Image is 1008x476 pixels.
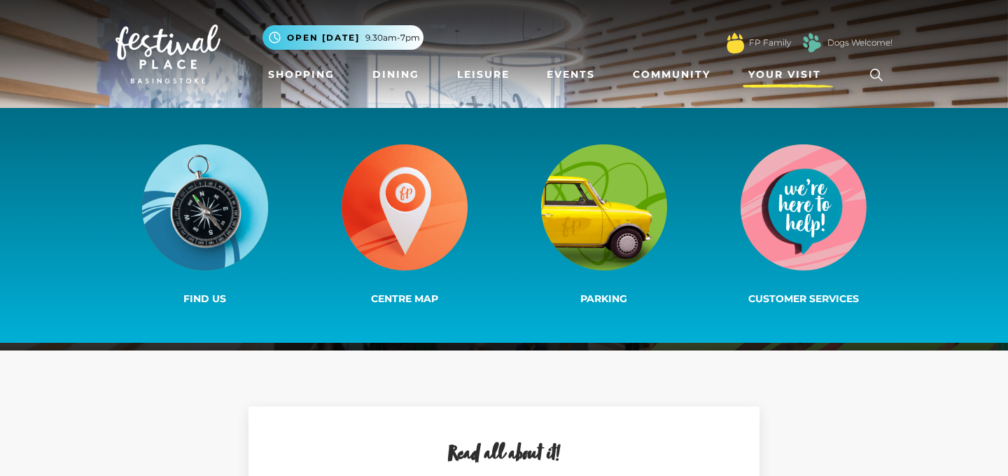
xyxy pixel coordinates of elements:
span: 9.30am-7pm [365,32,420,44]
span: Find us [183,292,226,305]
span: Parking [580,292,627,305]
a: Centre Map [304,142,504,309]
button: Open [DATE] 9.30am-7pm [262,25,423,50]
a: Customer Services [703,142,903,309]
span: Centre Map [371,292,438,305]
a: Shopping [262,62,340,88]
a: Dogs Welcome! [827,36,892,49]
a: Your Visit [743,62,834,88]
a: Community [627,62,716,88]
span: Customer Services [748,292,859,305]
a: Dining [367,62,425,88]
img: Festival Place Logo [115,25,220,83]
a: FP Family [749,36,791,49]
h2: Read all about it! [283,442,724,468]
a: Parking [504,142,703,309]
a: Find us [105,142,304,309]
a: Events [541,62,601,88]
span: Your Visit [748,67,821,82]
a: Leisure [451,62,515,88]
span: Open [DATE] [287,32,360,44]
